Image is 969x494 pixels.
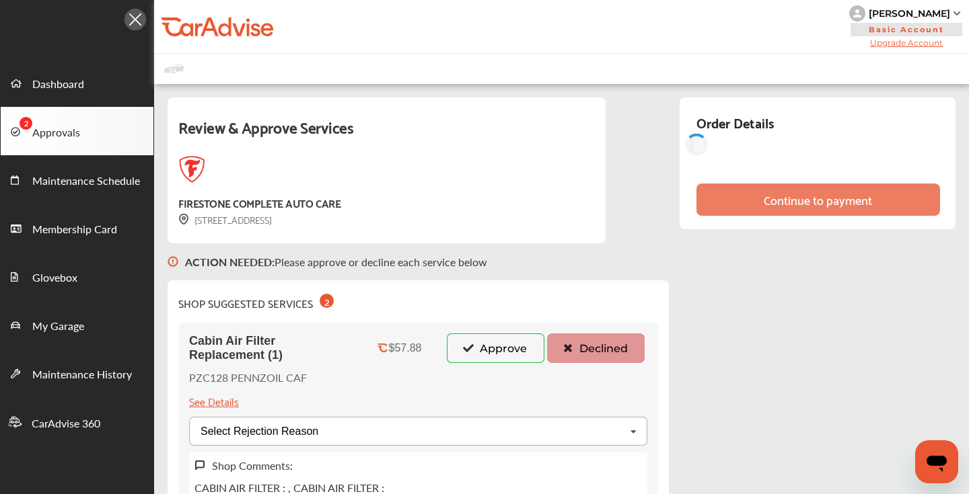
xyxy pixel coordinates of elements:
[1,300,153,349] a: My Garage
[178,212,272,227] div: [STREET_ADDRESS]
[547,333,645,363] button: Declined
[1,155,153,204] a: Maintenance Schedule
[124,9,146,30] img: Icon.5fd9dcc7.svg
[1,107,153,155] a: Approvals
[189,392,239,410] div: See Details
[696,111,774,134] div: Order Details
[915,440,958,483] iframe: Button to launch messaging window
[1,252,153,300] a: Glovebox
[851,23,962,36] span: Basic Account
[954,11,960,15] img: sCxJUJ+qAmfqhQGDUl18vwLg4ZYJ6CxN7XmbOMBAAAAAElFTkSuQmCC
[185,254,275,270] b: ACTION NEEDED :
[194,460,205,471] img: svg+xml;base64,PHN2ZyB3aWR0aD0iMTYiIGhlaWdodD0iMTciIHZpZXdCb3g9IjAgMCAxNiAxNyIgZmlsbD0ibm9uZSIgeG...
[178,194,340,212] div: FIRESTONE COMPLETE AUTO CARE
[869,7,950,19] div: [PERSON_NAME]
[849,38,964,48] span: Upgrade Account
[178,114,595,156] div: Review & Approve Services
[189,334,352,362] span: Cabin Air Filter Replacement (1)
[178,214,189,225] img: svg+xml;base64,PHN2ZyB3aWR0aD0iMTYiIGhlaWdodD0iMTciIHZpZXdCb3g9IjAgMCAxNiAxNyIgZmlsbD0ibm9uZSIgeG...
[32,270,77,287] span: Glovebox
[32,415,100,433] span: CarAdvise 360
[178,156,205,183] img: logo-firestone.png
[389,342,422,354] div: $57.88
[32,124,80,142] span: Approvals
[1,349,153,397] a: Maintenance History
[32,318,84,335] span: My Garage
[164,60,184,77] img: placeholder_car.fcab19be.svg
[32,221,117,239] span: Membership Card
[201,426,318,437] div: Select Rejection Reason
[764,193,872,206] div: Continue to payment
[320,294,334,308] div: 2
[32,173,140,190] span: Maintenance Schedule
[32,366,132,384] span: Maintenance History
[1,58,153,107] a: Dashboard
[849,5,865,22] img: knH8PDtVvWoAbQRylUukY18CTiRevjo20fAtgn5MLBQj4uumYvk2MzTtcAIzfGAtb1XOLVMAvhLuqoNAbL4reqehy0jehNKdM...
[447,333,544,363] button: Approve
[189,370,307,385] p: PZC128 PENNZOIL CAF
[178,291,334,312] div: SHOP SUGGESTED SERVICES
[212,458,293,473] label: Shop Comments:
[32,76,84,93] span: Dashboard
[185,254,487,270] p: Please approve or decline each service below
[168,243,178,280] img: svg+xml;base64,PHN2ZyB3aWR0aD0iMTYiIGhlaWdodD0iMTciIHZpZXdCb3g9IjAgMCAxNiAxNyIgZmlsbD0ibm9uZSIgeG...
[1,204,153,252] a: Membership Card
